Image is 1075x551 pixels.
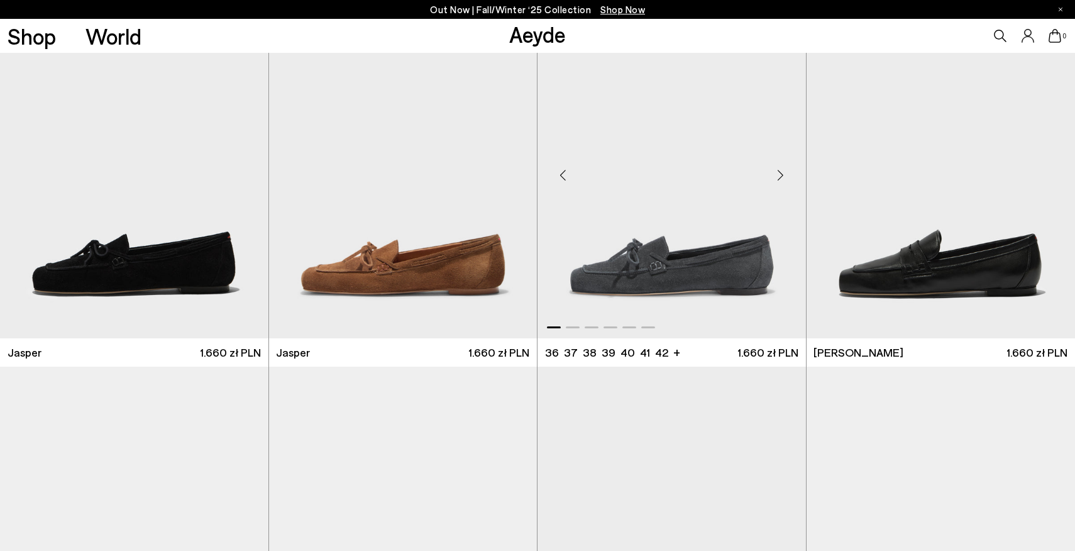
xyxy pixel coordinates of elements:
div: Previous slide [544,156,582,194]
span: 1.660 zł PLN [737,345,798,360]
a: Next slide Previous slide [537,1,806,338]
li: 36 [545,345,559,360]
li: 38 [583,345,597,360]
ul: variant [545,345,664,360]
span: [PERSON_NAME] [813,345,903,360]
a: Shop [8,25,56,47]
li: 40 [620,345,635,360]
p: Out Now | Fall/Winter ‘25 Collection [430,2,645,18]
a: World [85,25,141,47]
span: 1.660 zł PLN [1006,345,1067,360]
span: 1.660 zł PLN [468,345,529,360]
div: 1 / 6 [537,1,806,338]
a: Jasper 1.660 zł PLN [269,338,537,367]
li: 41 [640,345,650,360]
li: 37 [564,345,578,360]
div: 1 / 6 [269,1,537,338]
span: Jasper [8,345,41,360]
a: Next slide Previous slide [269,1,537,338]
img: Jasper Moccasin Loafers [269,1,537,338]
span: Navigate to /collections/new-in [600,4,645,15]
div: Next slide [762,156,800,194]
img: Jasper Moccasin Loafers [537,1,806,338]
span: Jasper [276,345,310,360]
a: 36 37 38 39 40 41 42 + 1.660 zł PLN [537,338,806,367]
a: 0 [1049,29,1061,43]
li: 42 [655,345,668,360]
li: 39 [602,345,615,360]
li: + [673,343,680,360]
a: Aeyde [509,21,566,47]
span: 0 [1061,33,1067,40]
span: 1.660 zł PLN [200,345,261,360]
